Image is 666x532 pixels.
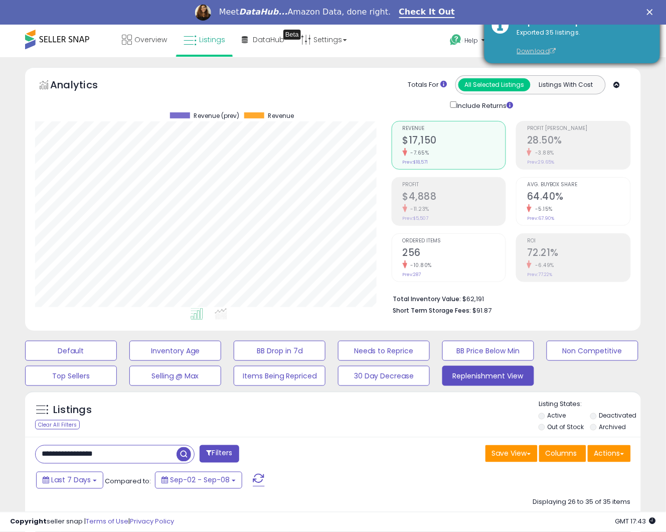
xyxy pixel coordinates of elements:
[199,35,225,45] span: Listings
[599,423,626,431] label: Archived
[407,261,432,269] small: -10.80%
[403,135,506,148] h2: $17,150
[403,191,506,204] h2: $4,888
[253,35,284,45] span: DataHub
[527,191,630,204] h2: 64.40%
[129,341,221,361] button: Inventory Age
[532,149,554,157] small: -3.88%
[393,292,624,304] li: $62,191
[393,306,471,315] b: Short Term Storage Fees:
[588,445,631,462] button: Actions
[35,420,80,430] div: Clear All Filters
[442,366,534,386] button: Replenishment View
[50,78,117,94] h5: Analytics
[517,47,556,55] a: Download
[458,78,531,91] button: All Selected Listings
[338,341,430,361] button: Needs to Reprice
[527,159,554,165] small: Prev: 29.65%
[647,9,657,15] div: Close
[403,182,506,188] span: Profit
[527,215,554,221] small: Prev: 67.90%
[130,517,174,526] a: Privacy Policy
[129,366,221,386] button: Selling @ Max
[527,238,630,244] span: ROI
[407,149,429,157] small: -7.65%
[615,517,656,526] span: 2025-09-16 17:43 GMT
[532,205,553,213] small: -5.15%
[234,25,292,55] a: DataHub
[527,126,630,131] span: Profit [PERSON_NAME]
[51,475,91,485] span: Last 7 Days
[155,472,242,489] button: Sep-02 - Sep-08
[283,30,301,40] div: Tooltip anchor
[443,99,526,110] div: Include Returns
[403,215,429,221] small: Prev: $5,507
[338,366,430,386] button: 30 Day Decrease
[548,411,566,420] label: Active
[510,28,652,56] div: Exported 35 listings.
[473,306,492,315] span: $91.87
[170,475,230,485] span: Sep-02 - Sep-08
[465,36,478,45] span: Help
[408,80,447,90] div: Totals For
[293,25,355,55] a: Settings
[527,182,630,188] span: Avg. Buybox Share
[25,366,117,386] button: Top Sellers
[176,25,233,55] a: Listings
[86,517,128,526] a: Terms of Use
[195,5,211,21] img: Profile image for Georgie
[403,238,506,244] span: Ordered Items
[105,476,151,486] span: Compared to:
[53,403,92,417] h5: Listings
[533,498,631,507] div: Displaying 26 to 35 of 35 items
[530,78,602,91] button: Listings With Cost
[548,423,584,431] label: Out of Stock
[234,366,325,386] button: Items Being Repriced
[194,112,239,119] span: Revenue (prev)
[527,247,630,260] h2: 72.21%
[10,517,174,527] div: seller snap | |
[532,261,554,269] small: -6.49%
[219,7,391,17] div: Meet Amazon Data, done right.
[234,341,325,361] button: BB Drop in 7d
[200,445,239,463] button: Filters
[599,411,637,420] label: Deactivated
[134,35,167,45] span: Overview
[546,449,577,459] span: Columns
[268,112,294,119] span: Revenue
[450,34,462,46] i: Get Help
[36,472,103,489] button: Last 7 Days
[539,445,586,462] button: Columns
[403,159,428,165] small: Prev: $18,571
[527,272,552,278] small: Prev: 77.22%
[114,25,175,55] a: Overview
[403,272,421,278] small: Prev: 287
[527,135,630,148] h2: 28.50%
[239,7,288,17] i: DataHub...
[442,341,534,361] button: BB Price Below Min
[547,341,638,361] button: Non Competitive
[399,7,455,18] a: Check It Out
[393,295,461,303] b: Total Inventory Value:
[403,126,506,131] span: Revenue
[25,341,117,361] button: Default
[485,445,538,462] button: Save View
[442,26,503,57] a: Help
[403,247,506,260] h2: 256
[10,517,47,526] strong: Copyright
[407,205,430,213] small: -11.23%
[539,400,641,409] p: Listing States:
